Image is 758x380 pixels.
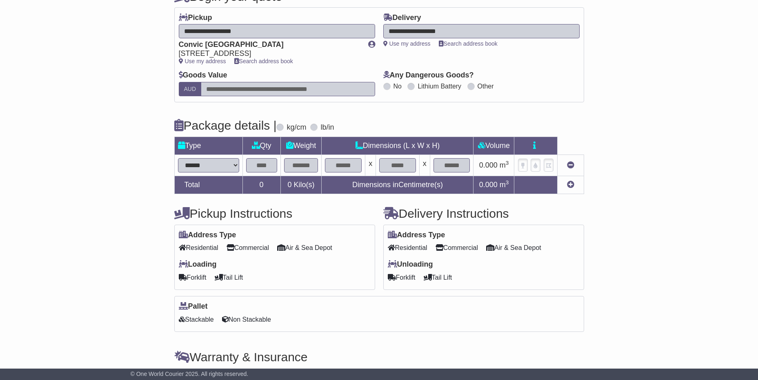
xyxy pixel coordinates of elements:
label: Goods Value [179,71,227,80]
span: Commercial [436,241,478,254]
span: Tail Lift [215,271,243,284]
td: x [365,155,376,176]
div: Convic [GEOGRAPHIC_DATA] [179,40,360,49]
span: Non Stackable [222,313,271,326]
span: m [500,161,509,169]
sup: 3 [506,179,509,186]
div: All our quotes include a $ FreightSafe warranty. [174,368,584,377]
span: Stackable [179,313,214,326]
td: Volume [473,137,514,155]
label: kg/cm [287,123,306,132]
label: lb/in [320,123,334,132]
label: AUD [179,82,202,96]
h4: Delivery Instructions [383,207,584,220]
label: Unloading [388,260,433,269]
span: Tail Lift [424,271,452,284]
span: Residential [179,241,218,254]
label: No [393,82,402,90]
label: Loading [179,260,217,269]
label: Address Type [179,231,236,240]
span: 0.000 [479,161,498,169]
label: Any Dangerous Goods? [383,71,474,80]
label: Delivery [383,13,421,22]
span: Air & Sea Depot [277,241,332,254]
span: © One World Courier 2025. All rights reserved. [131,371,249,377]
label: Lithium Battery [418,82,461,90]
sup: 3 [506,160,509,166]
a: Remove this item [567,161,574,169]
td: Weight [280,137,322,155]
span: 0 [287,181,291,189]
span: Forklift [179,271,207,284]
div: [STREET_ADDRESS] [179,49,360,58]
h4: Pickup Instructions [174,207,375,220]
span: Forklift [388,271,416,284]
td: Type [174,137,242,155]
label: Address Type [388,231,445,240]
td: 0 [242,176,280,194]
label: Pallet [179,302,208,311]
span: 250 [257,368,269,376]
a: Use my address [383,40,431,47]
h4: Package details | [174,119,277,132]
span: 0.000 [479,181,498,189]
a: Add new item [567,181,574,189]
td: Dimensions in Centimetre(s) [322,176,473,194]
span: Air & Sea Depot [486,241,541,254]
td: Dimensions (L x W x H) [322,137,473,155]
span: Commercial [227,241,269,254]
a: Use my address [179,58,226,64]
label: Other [478,82,494,90]
span: m [500,181,509,189]
a: Search address book [439,40,498,47]
td: Kilo(s) [280,176,322,194]
td: Qty [242,137,280,155]
h4: Warranty & Insurance [174,350,584,364]
td: Total [174,176,242,194]
span: Residential [388,241,427,254]
a: Search address book [234,58,293,64]
label: Pickup [179,13,212,22]
td: x [419,155,430,176]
